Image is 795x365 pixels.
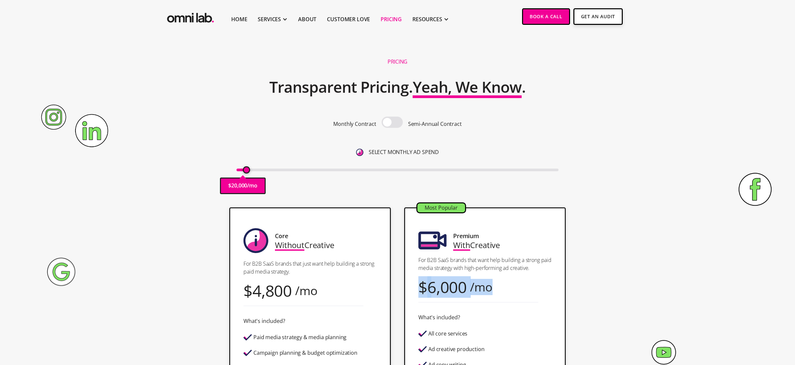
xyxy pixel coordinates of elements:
div: Premium [453,232,479,240]
div: What's included? [243,317,285,326]
div: Paid media strategy & media planning [253,335,346,340]
p: 20,000 [231,181,247,190]
h2: Transparent Pricing. . [269,74,526,100]
a: Home [231,15,247,23]
div: /mo [470,283,493,291]
p: For B2B SaaS brands that want help building a strong paid media strategy with high-performing ad ... [418,256,552,272]
span: With [453,239,470,250]
div: $ [418,283,427,291]
div: Campaign planning & budget optimization [253,350,357,356]
a: Book a Call [522,8,570,25]
div: 4,800 [252,286,292,295]
img: Omni Lab: B2B SaaS Demand Generation Agency [166,8,215,25]
div: RESOURCES [412,15,442,23]
div: $ [243,286,252,295]
a: Customer Love [327,15,370,23]
div: SERVICES [258,15,281,23]
div: What's included? [418,313,460,322]
span: Yeah, We Know [413,77,522,97]
p: Monthly Contract [333,120,376,129]
div: 6,000 [427,283,467,291]
div: Creative [453,240,500,249]
a: Pricing [381,15,402,23]
a: About [298,15,316,23]
p: Semi-Annual Contract [408,120,462,129]
iframe: Chat Widget [676,289,795,365]
div: All core services [428,331,467,337]
div: Ad creative production [428,346,484,352]
a: Get An Audit [573,8,623,25]
img: 6410812402e99d19b372aa32_omni-nav-info.svg [356,149,363,156]
p: For B2B SaaS brands that just want help building a strong paid media strategy. [243,260,377,276]
h1: Pricing [388,58,407,65]
div: /mo [295,286,318,295]
span: Without [275,239,304,250]
div: Core [275,232,288,240]
p: $ [228,181,231,190]
p: /mo [247,181,257,190]
div: Most Popular [417,203,465,212]
p: SELECT MONTHLY AD SPEND [369,148,439,157]
div: Creative [275,240,334,249]
a: home [166,8,215,25]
